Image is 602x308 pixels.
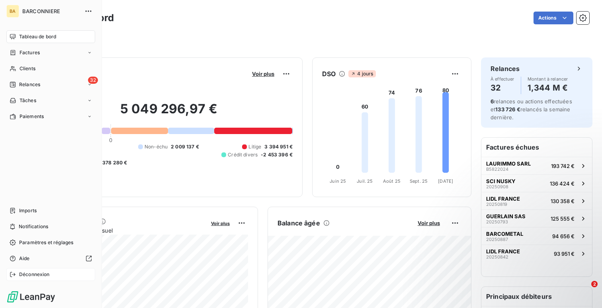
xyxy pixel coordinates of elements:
[591,281,598,287] span: 2
[481,192,592,209] button: LIDL FRANCE20250819130 358 €
[481,157,592,174] button: LAURIMMO SARLB5822024193 742 €
[278,218,320,228] h6: Balance âgée
[481,287,592,306] h6: Principaux débiteurs
[418,220,440,226] span: Voir plus
[45,226,205,235] span: Chiffre d'affaires mensuel
[550,180,575,187] span: 136 424 €
[252,71,274,77] span: Voir plus
[250,70,277,77] button: Voir plus
[551,215,575,222] span: 125 555 €
[19,255,30,262] span: Aide
[19,239,73,246] span: Paramètres et réglages
[20,97,36,104] span: Tâches
[528,81,568,94] h4: 1,344 M €
[443,231,602,286] iframe: Intercom notifications message
[100,159,127,166] span: -378 280 €
[261,151,293,158] span: -2 453 396 €
[322,69,336,79] h6: DSO
[383,178,401,184] tspan: Août 25
[45,101,293,125] h2: 5 049 296,97 €
[211,221,230,226] span: Voir plus
[491,64,520,73] h6: Relances
[109,137,112,143] span: 0
[19,223,48,230] span: Notifications
[486,160,531,167] span: LAURIMMO SARL
[481,227,592,245] button: BARCOMETAL2025088794 656 €
[264,143,293,150] span: 3 394 951 €
[171,143,199,150] span: 2 009 137 €
[495,106,520,113] span: 133 726 €
[486,195,520,202] span: LIDL FRANCE
[410,178,428,184] tspan: Sept. 25
[491,98,572,120] span: relances ou actions effectuées et relancés la semaine dernière.
[20,113,44,120] span: Paiements
[551,198,575,204] span: 130 358 €
[357,178,373,184] tspan: Juil. 25
[486,178,516,184] span: SCI NUSKY
[19,271,50,278] span: Déconnexion
[486,184,508,189] span: 20250908
[145,143,168,150] span: Non-échu
[486,167,508,172] span: B5822024
[209,219,232,227] button: Voir plus
[19,81,40,88] span: Relances
[22,8,80,14] span: BARCONNIERE
[491,98,494,105] span: 6
[248,143,261,150] span: Litige
[19,207,37,214] span: Imports
[438,178,453,184] tspan: [DATE]
[481,209,592,227] button: GUERLAIN SAS20250793125 555 €
[228,151,258,158] span: Crédit divers
[19,33,56,40] span: Tableau de bord
[20,49,40,56] span: Factures
[6,252,95,265] a: Aide
[486,219,508,224] span: 20250793
[481,138,592,157] h6: Factures échues
[348,70,375,77] span: 4 jours
[481,174,592,192] button: SCI NUSKY20250908136 424 €
[330,178,346,184] tspan: Juin 25
[20,65,35,72] span: Clients
[88,77,98,84] span: 32
[528,77,568,81] span: Montant à relancer
[575,281,594,300] iframe: Intercom live chat
[415,219,442,227] button: Voir plus
[486,213,526,219] span: GUERLAIN SAS
[491,77,514,81] span: À effectuer
[6,290,56,303] img: Logo LeanPay
[551,163,575,169] span: 193 742 €
[491,81,514,94] h4: 32
[6,5,19,18] div: BA
[534,12,573,24] button: Actions
[486,202,507,207] span: 20250819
